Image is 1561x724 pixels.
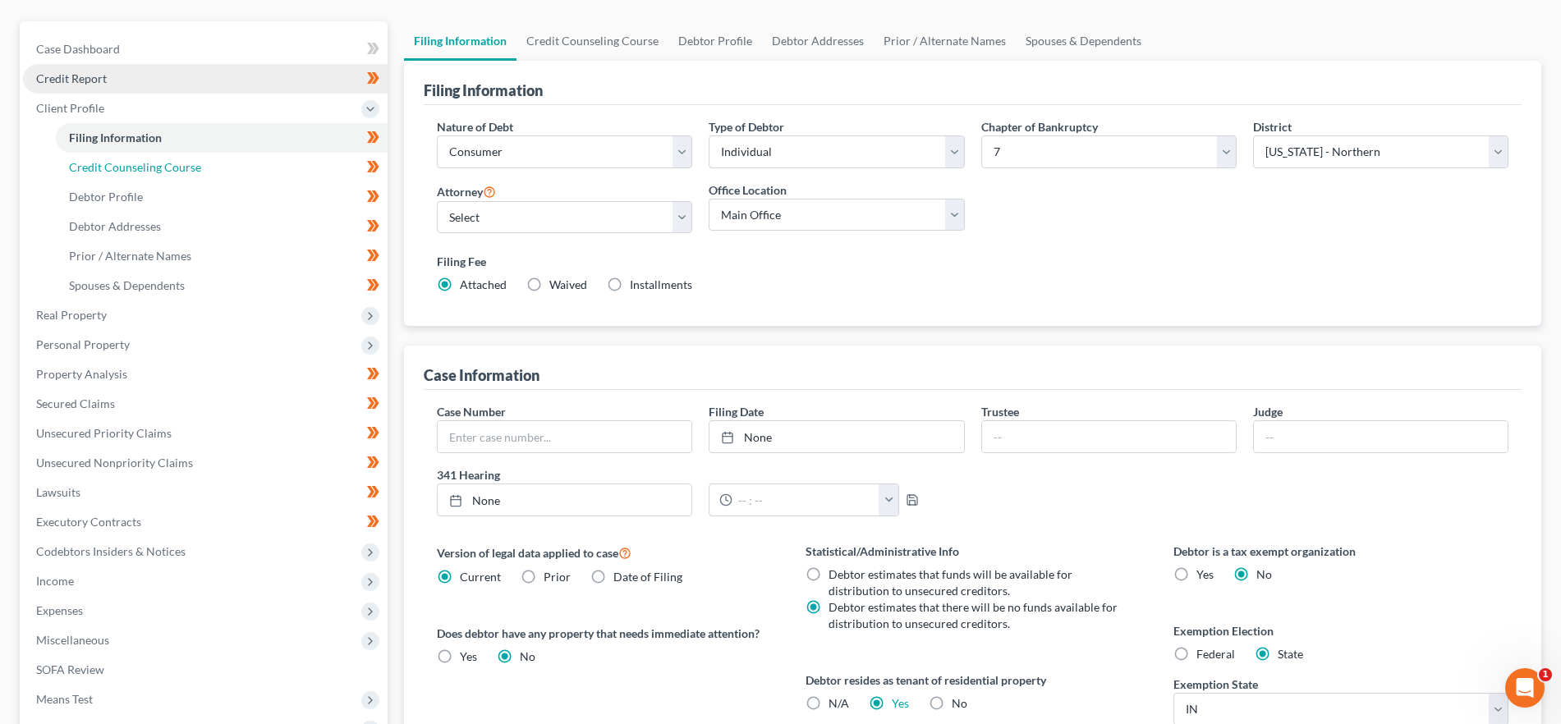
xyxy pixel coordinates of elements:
[1173,622,1508,639] label: Exemption Election
[23,360,388,389] a: Property Analysis
[1256,567,1272,581] span: No
[23,655,388,685] a: SOFA Review
[56,123,388,153] a: Filing Information
[56,182,388,212] a: Debtor Profile
[36,515,141,529] span: Executory Contracts
[438,421,691,452] input: Enter case number...
[952,696,967,710] span: No
[69,278,185,292] span: Spouses & Dependents
[424,80,543,100] div: Filing Information
[36,426,172,440] span: Unsecured Priority Claims
[1253,403,1283,420] label: Judge
[23,64,388,94] a: Credit Report
[69,160,201,174] span: Credit Counseling Course
[549,277,587,291] span: Waived
[56,241,388,271] a: Prior / Alternate Names
[429,466,972,483] label: 341 Hearing
[1173,676,1258,693] label: Exemption State
[36,456,193,470] span: Unsecured Nonpriority Claims
[36,574,74,588] span: Income
[437,543,772,562] label: Version of legal data applied to case
[1173,543,1508,560] label: Debtor is a tax exempt organization
[982,421,1236,452] input: --
[981,403,1019,420] label: Trustee
[630,277,692,291] span: Installments
[36,71,107,85] span: Credit Report
[460,277,507,291] span: Attached
[36,692,93,706] span: Means Test
[23,34,388,64] a: Case Dashboard
[36,101,104,115] span: Client Profile
[1254,421,1508,452] input: --
[709,403,764,420] label: Filing Date
[613,570,682,584] span: Date of Filing
[23,419,388,448] a: Unsecured Priority Claims
[829,600,1118,630] span: Debtor estimates that there will be no funds available for distribution to unsecured creditors.
[56,153,388,182] a: Credit Counseling Course
[709,181,787,199] label: Office Location
[762,21,874,61] a: Debtor Addresses
[36,42,120,56] span: Case Dashboard
[806,671,1141,689] label: Debtor resides as tenant of residential property
[709,421,963,452] a: None
[437,181,496,201] label: Attorney
[829,567,1072,598] span: Debtor estimates that funds will be available for distribution to unsecured creditors.
[1196,567,1214,581] span: Yes
[1016,21,1151,61] a: Spouses & Dependents
[517,21,668,61] a: Credit Counseling Course
[874,21,1016,61] a: Prior / Alternate Names
[23,507,388,537] a: Executory Contracts
[437,253,1508,270] label: Filing Fee
[437,118,513,135] label: Nature of Debt
[36,337,130,351] span: Personal Property
[460,570,501,584] span: Current
[520,649,535,663] span: No
[1253,118,1292,135] label: District
[709,118,784,135] label: Type of Debtor
[36,662,104,676] span: SOFA Review
[1505,668,1545,708] iframe: Intercom live chat
[806,543,1141,560] label: Statistical/Administrative Info
[36,308,107,322] span: Real Property
[69,131,162,144] span: Filing Information
[438,484,691,516] a: None
[460,649,477,663] span: Yes
[36,633,109,647] span: Miscellaneous
[404,21,517,61] a: Filing Information
[36,603,83,617] span: Expenses
[829,696,849,710] span: N/A
[69,249,191,263] span: Prior / Alternate Names
[36,396,115,410] span: Secured Claims
[424,365,539,385] div: Case Information
[892,696,909,710] a: Yes
[36,367,127,381] span: Property Analysis
[56,212,388,241] a: Debtor Addresses
[56,271,388,300] a: Spouses & Dependents
[23,448,388,478] a: Unsecured Nonpriority Claims
[36,485,80,499] span: Lawsuits
[981,118,1098,135] label: Chapter of Bankruptcy
[1278,647,1303,661] span: State
[23,478,388,507] a: Lawsuits
[36,544,186,558] span: Codebtors Insiders & Notices
[544,570,571,584] span: Prior
[732,484,879,516] input: -- : --
[1196,647,1235,661] span: Federal
[437,625,772,642] label: Does debtor have any property that needs immediate attention?
[23,389,388,419] a: Secured Claims
[69,190,143,204] span: Debtor Profile
[668,21,762,61] a: Debtor Profile
[437,403,506,420] label: Case Number
[1539,668,1552,681] span: 1
[69,219,161,233] span: Debtor Addresses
